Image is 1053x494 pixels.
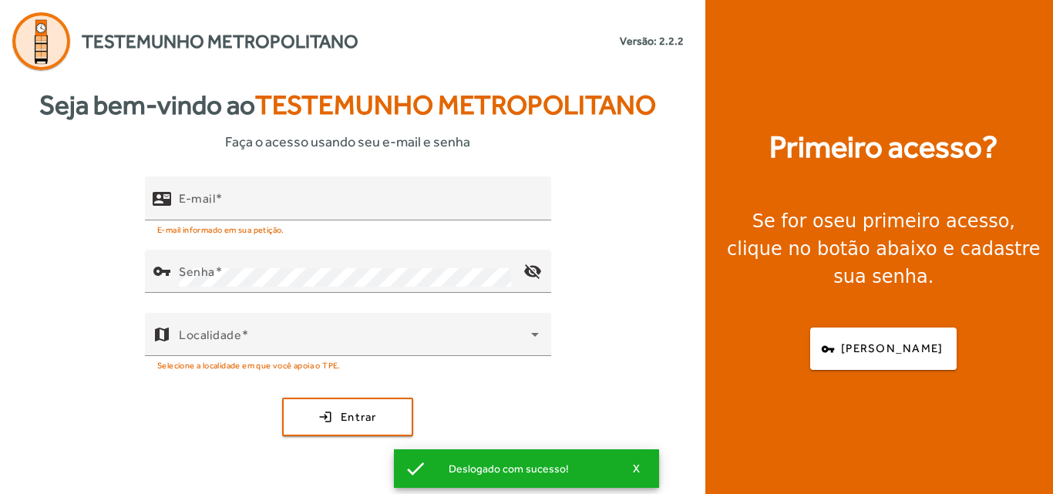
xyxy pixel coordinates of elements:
mat-label: Senha [179,264,215,279]
mat-icon: map [153,325,171,344]
button: [PERSON_NAME] [810,328,957,370]
mat-icon: visibility_off [514,253,551,290]
mat-label: Localidade [179,328,241,342]
mat-label: E-mail [179,191,215,206]
span: Faça o acesso usando seu e-mail e senha [225,131,470,152]
span: Entrar [341,408,377,426]
span: X [633,462,641,476]
small: Versão: 2.2.2 [620,33,684,49]
span: [PERSON_NAME] [841,340,943,358]
img: Logo Agenda [12,12,70,70]
mat-hint: Selecione a localidade em que você apoia o TPE. [157,356,341,373]
strong: Seja bem-vindo ao [39,85,656,126]
mat-hint: E-mail informado em sua petição. [157,220,284,237]
button: Entrar [282,398,413,436]
span: Testemunho Metropolitano [82,28,358,55]
button: X [617,462,656,476]
div: Se for o , clique no botão abaixo e cadastre sua senha. [724,207,1044,291]
div: Deslogado com sucesso! [436,458,617,479]
mat-icon: contact_mail [153,190,171,208]
strong: Primeiro acesso? [769,124,997,170]
span: Testemunho Metropolitano [255,89,656,120]
mat-icon: vpn_key [153,262,171,281]
strong: seu primeiro acesso [824,210,1010,232]
mat-icon: check [404,457,427,480]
